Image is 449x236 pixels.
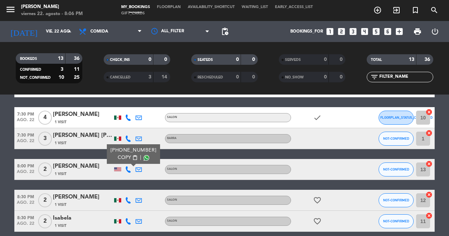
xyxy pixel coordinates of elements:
[392,6,401,14] i: exit_to_app
[383,137,409,140] span: NOT-CONFIRMED
[55,171,67,177] span: 1 VISIT
[368,4,387,16] span: BOOK_TABLE
[370,73,379,81] i: filter_list
[379,193,414,207] button: NOT-CONFIRMED
[373,6,382,14] i: add_circle_outline
[55,223,67,229] span: 1 VISIT
[153,5,184,9] span: FLOORPLAN
[411,6,420,14] i: turned_in_not
[426,191,433,198] i: cancel
[313,217,322,225] i: favorite_border
[14,131,37,139] span: 7:30 PM
[285,58,301,62] span: SERVEDS
[424,57,431,62] strong: 36
[313,113,322,122] i: check
[430,6,438,14] i: search
[252,75,256,79] strong: 0
[14,118,37,126] span: ago. 22
[348,27,358,36] i: looks_3
[379,111,414,125] button: FLOORPLAN_STATUS_CONFIRMED
[285,76,304,79] span: NO_SHOW
[58,56,63,61] strong: 13
[313,196,322,204] i: favorite_border
[167,199,177,201] span: SALON
[53,214,112,223] div: Isabela
[383,27,392,36] i: looks_6
[61,67,63,72] strong: 3
[379,73,433,81] input: FILTER_NAME
[379,214,414,228] button: NOT-CONFIRMED
[5,4,16,17] button: menu
[110,58,130,62] span: CHECK_INS
[5,24,42,39] i: [DATE]
[198,58,213,62] span: SEATEDS
[20,68,41,71] span: CONFIRMED
[337,27,346,36] i: looks_two
[167,137,177,140] span: BARRA
[14,110,37,118] span: 7:30 PM
[324,57,327,62] strong: 0
[38,111,52,125] span: 4
[38,214,52,228] span: 2
[14,161,37,169] span: 8:00 PM
[406,4,425,16] span: SPECIAL_RESERVATION
[395,27,404,36] i: add_box
[118,154,131,161] span: COPY
[148,57,151,62] strong: 0
[379,132,414,146] button: NOT-CONFIRMED
[431,27,439,36] i: power_settings_new
[383,167,409,171] span: NOT-CONFIRMED
[20,76,51,79] span: NOT_CONFIRMED
[371,58,382,62] span: TOTAL
[55,140,67,146] span: 1 VISIT
[221,27,229,36] span: pending_actions
[14,169,37,178] span: ago. 22
[325,27,334,36] i: looks_one
[111,147,157,154] div: [PHONE_NUMBER]
[360,27,369,36] i: looks_4
[74,56,81,61] strong: 36
[53,131,112,140] div: [PERSON_NAME] [PERSON_NAME]
[387,4,406,16] span: WALK_IN
[58,75,64,80] strong: 10
[167,168,177,171] span: SALON
[53,110,112,119] div: [PERSON_NAME]
[383,198,409,202] span: NOT-CONFIRMED
[167,220,177,222] span: SALON
[21,11,83,18] div: viernes 22. agosto - 8:06 PM
[426,160,433,167] i: cancel
[252,57,256,62] strong: 0
[14,221,37,229] span: ago. 22
[409,57,414,62] strong: 13
[236,57,239,62] strong: 0
[140,154,141,161] span: |
[238,5,271,9] span: WAITING_LIST
[340,75,344,79] strong: 0
[372,27,381,36] i: looks_5
[14,139,37,147] span: ago. 22
[426,21,444,42] div: POWER_OFF
[118,154,138,161] button: COPYcontent_paste
[53,162,112,171] div: [PERSON_NAME]
[167,116,177,119] span: SALON
[426,130,433,137] i: cancel
[425,4,444,16] span: SEARCH
[38,132,52,146] span: 3
[74,67,81,72] strong: 11
[118,12,148,15] span: GIFT_CARDS
[290,29,323,34] span: BOOKINGS_FOR
[198,76,223,79] span: RESCHEDULED
[55,119,67,125] span: 1 VISIT
[132,155,138,160] span: content_paste
[74,75,81,80] strong: 25
[21,4,83,11] div: [PERSON_NAME]
[14,213,37,221] span: 8:30 PM
[14,192,37,200] span: 8:30 PM
[20,57,37,61] span: BOOKEDS
[118,5,153,9] span: MY_BOOKINGS
[14,200,37,208] span: ago. 22
[379,162,414,176] button: NOT-CONFIRMED
[5,4,16,15] i: menu
[55,202,67,208] span: 1 VISIT
[236,75,239,79] strong: 0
